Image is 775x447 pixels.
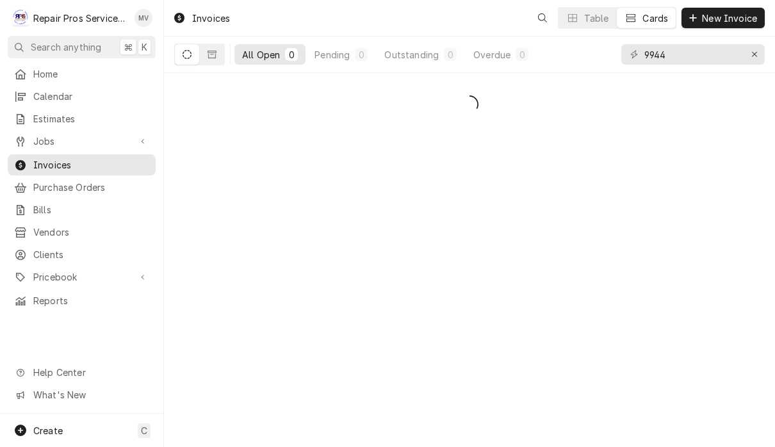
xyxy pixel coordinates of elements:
[8,154,156,175] a: Invoices
[446,48,454,61] div: 0
[584,12,609,25] div: Table
[288,48,295,61] div: 0
[33,12,127,25] div: Repair Pros Services Inc
[532,8,553,28] button: Open search
[33,90,149,103] span: Calendar
[12,9,29,27] div: Repair Pros Services Inc's Avatar
[33,181,149,194] span: Purchase Orders
[33,366,148,379] span: Help Center
[124,40,133,54] span: ⌘
[8,244,156,265] a: Clients
[33,425,63,436] span: Create
[12,9,29,27] div: R
[8,222,156,243] a: Vendors
[33,248,149,261] span: Clients
[644,44,740,65] input: Keyword search
[33,134,130,148] span: Jobs
[473,48,510,61] div: Overdue
[8,86,156,107] a: Calendar
[135,9,152,27] div: Mindy Volker's Avatar
[33,388,148,402] span: What's New
[33,270,130,284] span: Pricebook
[357,48,365,61] div: 0
[8,199,156,220] a: Bills
[142,40,147,54] span: K
[461,91,478,118] span: Loading...
[33,67,149,81] span: Home
[8,63,156,85] a: Home
[314,48,350,61] div: Pending
[8,108,156,129] a: Estimates
[8,290,156,311] a: Reports
[8,362,156,383] a: Go to Help Center
[33,294,149,307] span: Reports
[681,8,765,28] button: New Invoice
[141,424,147,437] span: C
[8,177,156,198] a: Purchase Orders
[33,225,149,239] span: Vendors
[33,203,149,216] span: Bills
[8,266,156,288] a: Go to Pricebook
[699,12,760,25] span: New Invoice
[384,48,439,61] div: Outstanding
[33,158,149,172] span: Invoices
[164,91,775,118] div: All Open Invoices List Loading
[8,384,156,405] a: Go to What's New
[33,112,149,126] span: Estimates
[8,36,156,58] button: Search anything⌘K
[242,48,280,61] div: All Open
[31,40,101,54] span: Search anything
[744,44,765,65] button: Erase input
[642,12,668,25] div: Cards
[8,131,156,152] a: Go to Jobs
[518,48,526,61] div: 0
[135,9,152,27] div: MV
